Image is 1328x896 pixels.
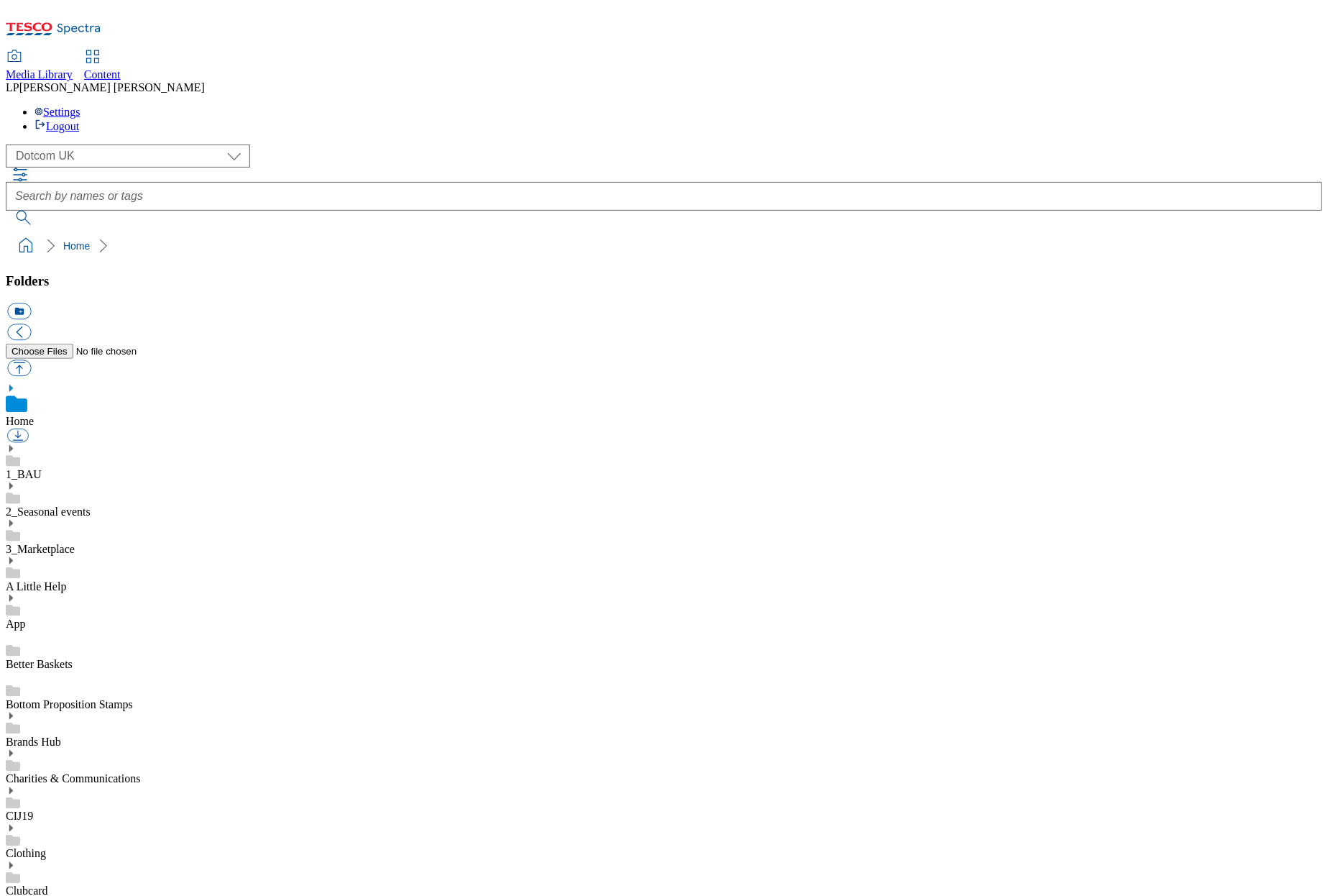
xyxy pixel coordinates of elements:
a: Bottom Proposition Stamps [6,698,133,710]
a: home [14,234,37,257]
a: Settings [34,106,80,118]
a: Home [6,415,34,427]
a: 3_Marketplace [6,543,75,555]
span: Media Library [6,68,73,81]
a: App [6,618,26,630]
a: Brands Hub [6,736,61,748]
a: Home [63,240,90,252]
a: Logout [34,120,79,132]
a: Charities & Communications [6,773,141,785]
a: CIJ19 [6,810,33,823]
span: LP [6,81,19,93]
a: Clothing [6,848,46,860]
a: 2_Seasonal events [6,506,91,518]
h3: Folders [6,273,1322,289]
input: Search by names or tags [6,182,1322,211]
a: Better Baskets [6,658,73,670]
a: Media Library [6,51,73,81]
a: A Little Help [6,580,66,593]
a: Content [84,51,121,81]
nav: breadcrumb [6,232,1322,260]
span: Content [84,68,121,81]
a: 1_BAU [6,468,42,480]
span: [PERSON_NAME] [PERSON_NAME] [19,81,205,93]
